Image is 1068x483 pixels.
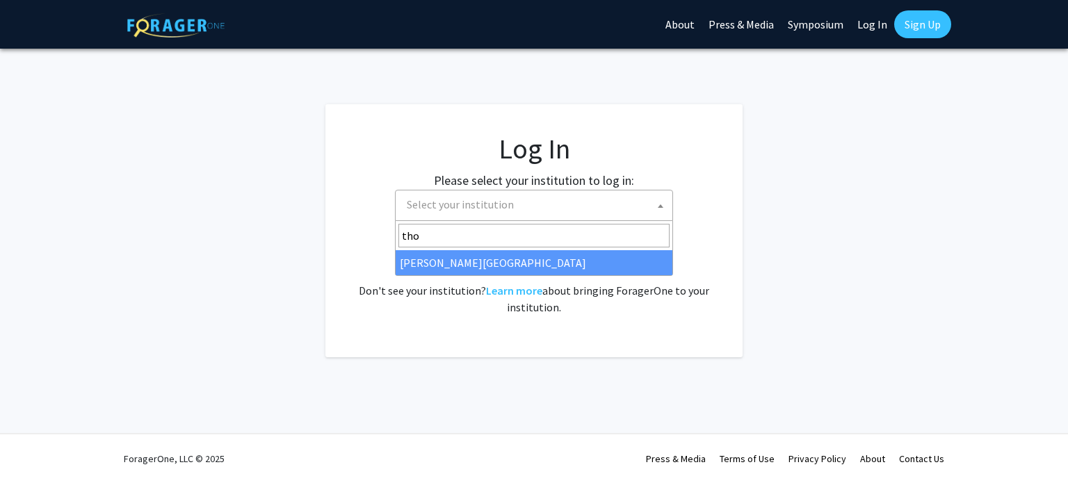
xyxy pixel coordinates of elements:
h1: Log In [353,132,715,165]
span: Select your institution [401,190,672,219]
a: Sign Up [894,10,951,38]
a: Privacy Policy [788,452,846,465]
li: [PERSON_NAME][GEOGRAPHIC_DATA] [396,250,672,275]
a: Terms of Use [720,452,775,465]
span: Select your institution [395,190,673,221]
div: No account? . Don't see your institution? about bringing ForagerOne to your institution. [353,249,715,316]
a: About [860,452,885,465]
a: Contact Us [899,452,944,465]
img: ForagerOne Logo [127,13,225,38]
iframe: Chat [10,420,59,473]
div: ForagerOne, LLC © 2025 [124,434,225,483]
label: Please select your institution to log in: [434,171,634,190]
input: Search [398,224,670,247]
a: Press & Media [646,452,706,465]
a: Learn more about bringing ForagerOne to your institution [486,284,542,297]
span: Select your institution [407,197,514,211]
